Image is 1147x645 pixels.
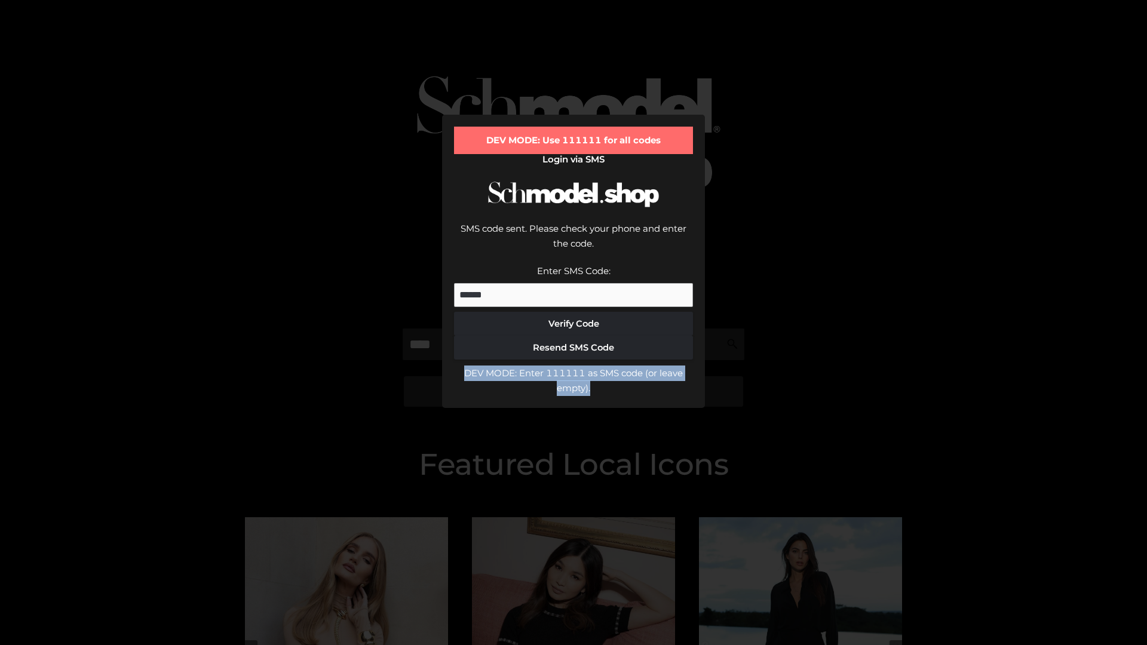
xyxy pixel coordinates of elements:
label: Enter SMS Code: [537,265,611,277]
div: DEV MODE: Enter 111111 as SMS code (or leave empty). [454,365,693,396]
h2: Login via SMS [454,154,693,165]
div: SMS code sent. Please check your phone and enter the code. [454,221,693,263]
div: DEV MODE: Use 111111 for all codes [454,127,693,154]
img: Schmodel Logo [484,171,663,218]
button: Resend SMS Code [454,336,693,360]
button: Verify Code [454,312,693,336]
